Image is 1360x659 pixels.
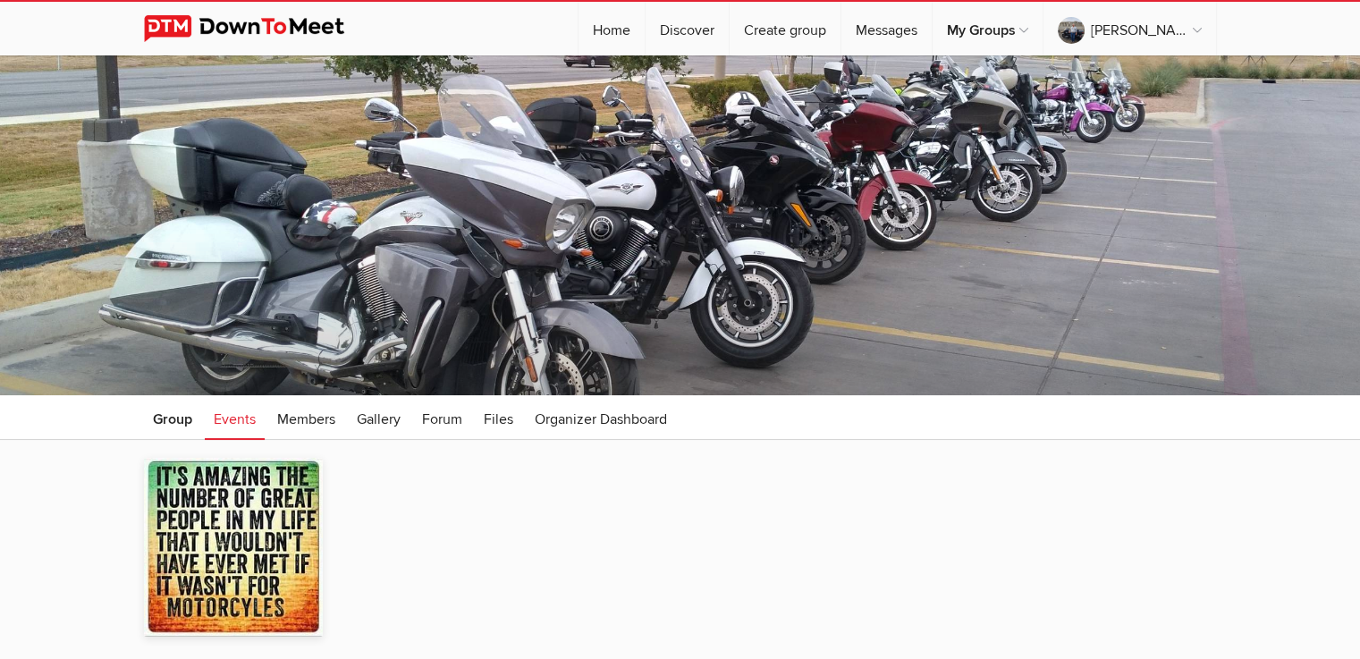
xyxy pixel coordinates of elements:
span: Events [214,410,256,428]
a: Messages [841,2,932,55]
span: Files [484,410,513,428]
a: Gallery [348,395,410,440]
a: Organizer Dashboard [526,395,676,440]
span: Group [153,410,192,428]
span: Gallery [357,410,401,428]
a: Create group [730,2,840,55]
a: Members [268,395,344,440]
a: Group [144,395,201,440]
a: Files [475,395,522,440]
span: Forum [422,410,462,428]
img: DownToMeet [144,15,372,42]
img: Just Friends [144,458,323,637]
a: My Groups [933,2,1043,55]
span: Members [277,410,335,428]
a: [PERSON_NAME] [1043,2,1216,55]
span: Organizer Dashboard [535,410,667,428]
a: Events [205,395,265,440]
a: Forum [413,395,471,440]
a: Discover [646,2,729,55]
a: Home [579,2,645,55]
